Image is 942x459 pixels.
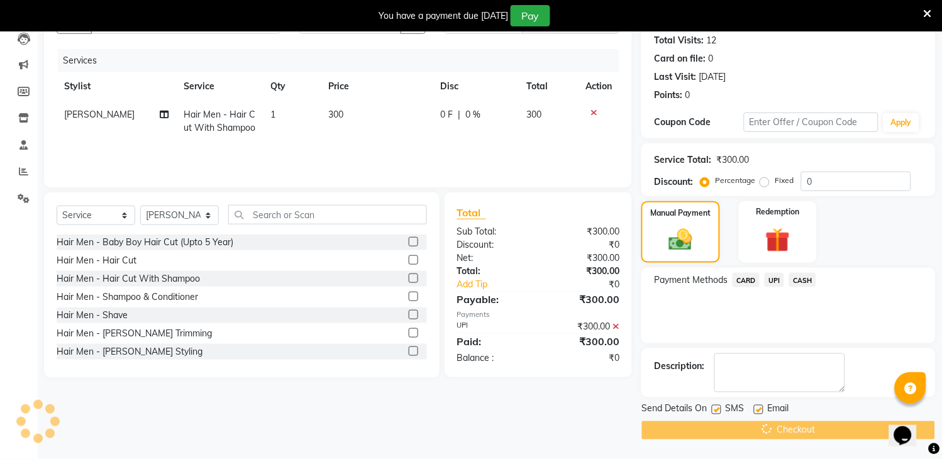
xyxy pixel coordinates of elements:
span: SMS [725,402,744,418]
div: Payments [457,309,620,320]
th: Action [578,72,619,101]
div: Net: [448,252,538,265]
span: CASH [789,273,816,287]
div: ₹300.00 [538,265,629,278]
span: CARD [733,273,760,287]
th: Stylist [57,72,176,101]
img: _gift.svg [758,225,797,255]
div: 0 [685,89,690,102]
span: 300 [527,109,542,120]
div: Total Visits: [654,34,704,47]
a: Add Tip [448,278,553,291]
th: Qty [263,72,321,101]
div: Hair Men - [PERSON_NAME] Styling [57,345,202,358]
div: Description: [654,360,704,373]
span: | [458,108,461,121]
div: 0 [708,52,713,65]
div: Service Total: [654,153,711,167]
div: [DATE] [699,70,726,84]
div: ₹300.00 [538,334,629,349]
button: Pay [511,5,550,26]
div: Coupon Code [654,116,744,129]
span: Email [767,402,789,418]
div: ₹0 [553,278,629,291]
span: Send Details On [641,402,707,418]
div: ₹300.00 [716,153,749,167]
iframe: chat widget [889,409,929,446]
label: Fixed [775,175,794,186]
div: Paid: [448,334,538,349]
div: Services [58,49,629,72]
div: Card on file: [654,52,706,65]
div: Hair Men - Shave [57,309,128,322]
div: Balance : [448,351,538,365]
span: 1 [271,109,276,120]
div: Hair Men - [PERSON_NAME] Trimming [57,327,212,340]
div: Payable: [448,292,538,307]
div: Hair Men - Baby Boy Hair Cut (Upto 5 Year) [57,236,233,249]
div: Last Visit: [654,70,696,84]
img: _cash.svg [662,226,699,253]
span: Total [457,206,486,219]
div: ₹300.00 [538,292,629,307]
div: 12 [706,34,716,47]
div: ₹300.00 [538,252,629,265]
label: Manual Payment [651,207,711,219]
div: Discount: [448,238,538,252]
th: Disc [433,72,519,101]
div: ₹0 [538,238,629,252]
div: ₹300.00 [538,225,629,238]
th: Price [321,72,433,101]
input: Enter Offer / Coupon Code [744,113,878,132]
div: ₹0 [538,351,629,365]
div: Hair Men - Hair Cut [57,254,136,267]
div: UPI [448,320,538,333]
span: [PERSON_NAME] [64,109,135,120]
span: UPI [765,273,784,287]
div: Hair Men - Shampoo & Conditioner [57,290,198,304]
th: Service [176,72,263,101]
span: Hair Men - Hair Cut With Shampoo [184,109,255,133]
th: Total [519,72,579,101]
span: Payment Methods [654,274,728,287]
label: Redemption [756,206,799,218]
div: Discount: [654,175,693,189]
div: You have a payment due [DATE] [379,9,508,23]
label: Percentage [715,175,755,186]
span: 0 % [466,108,481,121]
div: Hair Men - Hair Cut With Shampoo [57,272,200,285]
div: Sub Total: [448,225,538,238]
button: Apply [884,113,919,132]
input: Search or Scan [228,205,427,224]
div: Points: [654,89,682,102]
span: 0 F [441,108,453,121]
div: ₹300.00 [538,320,629,333]
span: 300 [329,109,344,120]
div: Total: [448,265,538,278]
